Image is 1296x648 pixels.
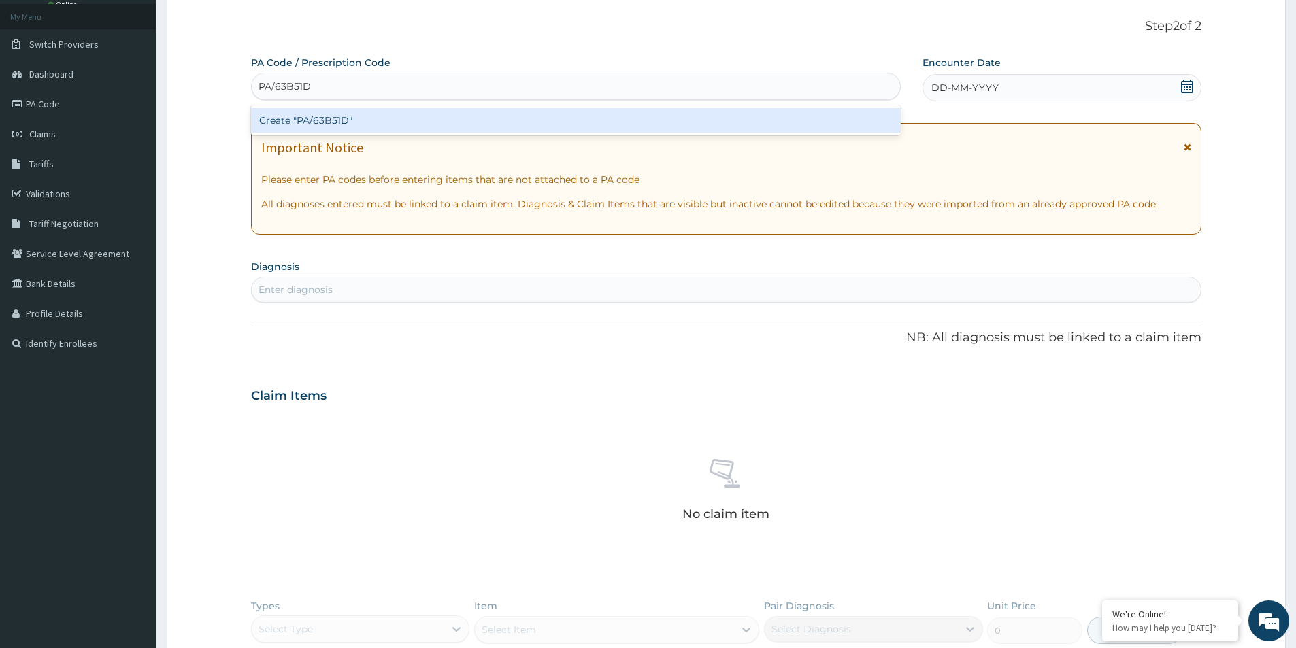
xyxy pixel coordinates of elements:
[261,173,1191,186] p: Please enter PA codes before entering items that are not attached to a PA code
[251,389,327,404] h3: Claim Items
[1112,622,1228,634] p: How may I help you today?
[251,56,391,69] label: PA Code / Prescription Code
[29,158,54,170] span: Tariffs
[29,128,56,140] span: Claims
[25,68,55,102] img: d_794563401_company_1708531726252_794563401
[261,197,1191,211] p: All diagnoses entered must be linked to a claim item. Diagnosis & Claim Items that are visible bu...
[79,171,188,309] span: We're online!
[7,371,259,419] textarea: Type your message and hit 'Enter'
[223,7,256,39] div: Minimize live chat window
[261,140,363,155] h1: Important Notice
[259,283,333,296] div: Enter diagnosis
[1112,608,1228,620] div: We're Online!
[29,38,99,50] span: Switch Providers
[251,329,1201,347] p: NB: All diagnosis must be linked to a claim item
[251,108,901,133] div: Create "PA/63B51D"
[251,260,299,273] label: Diagnosis
[251,19,1201,34] p: Step 2 of 2
[931,81,999,95] span: DD-MM-YYYY
[682,507,769,521] p: No claim item
[29,218,99,230] span: Tariff Negotiation
[923,56,1001,69] label: Encounter Date
[29,68,73,80] span: Dashboard
[71,76,229,94] div: Chat with us now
